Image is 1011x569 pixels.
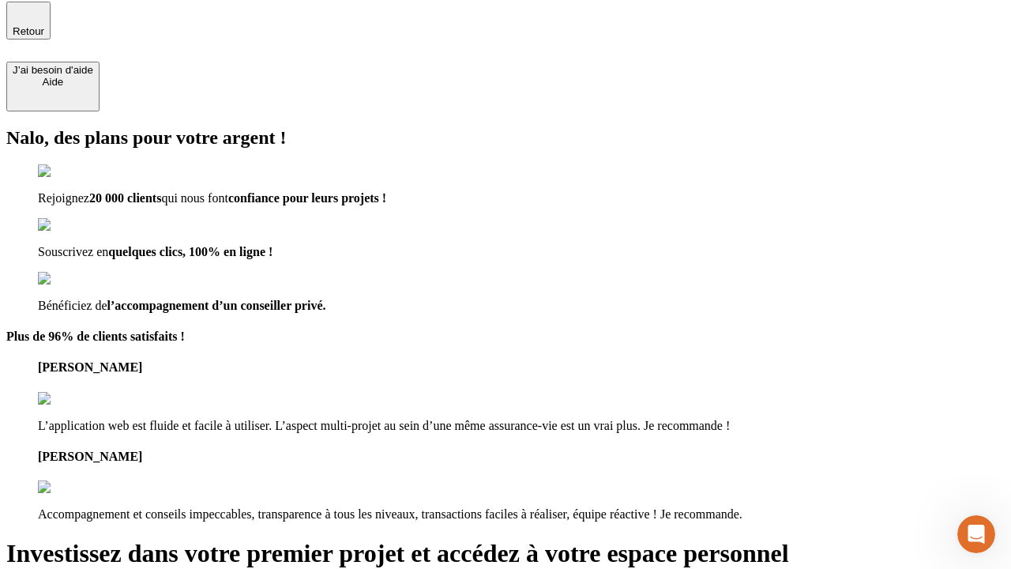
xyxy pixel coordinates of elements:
[38,191,89,205] span: Rejoignez
[13,25,44,37] span: Retour
[38,360,1005,375] h4: [PERSON_NAME]
[6,2,51,40] button: Retour
[38,245,108,258] span: Souscrivez en
[108,245,272,258] span: quelques clics, 100% en ligne !
[38,218,106,232] img: checkmark
[6,539,1005,568] h1: Investissez dans votre premier projet et accédez à votre espace personnel
[38,272,106,286] img: checkmark
[38,419,1005,433] p: L’application web est fluide et facile à utiliser. L’aspect multi-projet au sein d’une même assur...
[38,450,1005,464] h4: [PERSON_NAME]
[6,62,100,111] button: J’ai besoin d'aideAide
[38,392,116,406] img: reviews stars
[6,330,1005,344] h4: Plus de 96% de clients satisfaits !
[957,515,995,553] iframe: Intercom live chat
[107,299,326,312] span: l’accompagnement d’un conseiller privé.
[38,299,107,312] span: Bénéficiez de
[228,191,386,205] span: confiance pour leurs projets !
[38,480,116,495] img: reviews stars
[161,191,227,205] span: qui nous font
[89,191,162,205] span: 20 000 clients
[13,64,93,76] div: J’ai besoin d'aide
[13,76,93,88] div: Aide
[6,127,1005,149] h2: Nalo, des plans pour votre argent !
[38,507,1005,522] p: Accompagnement et conseils impeccables, transparence à tous les niveaux, transactions faciles à r...
[38,164,106,179] img: checkmark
